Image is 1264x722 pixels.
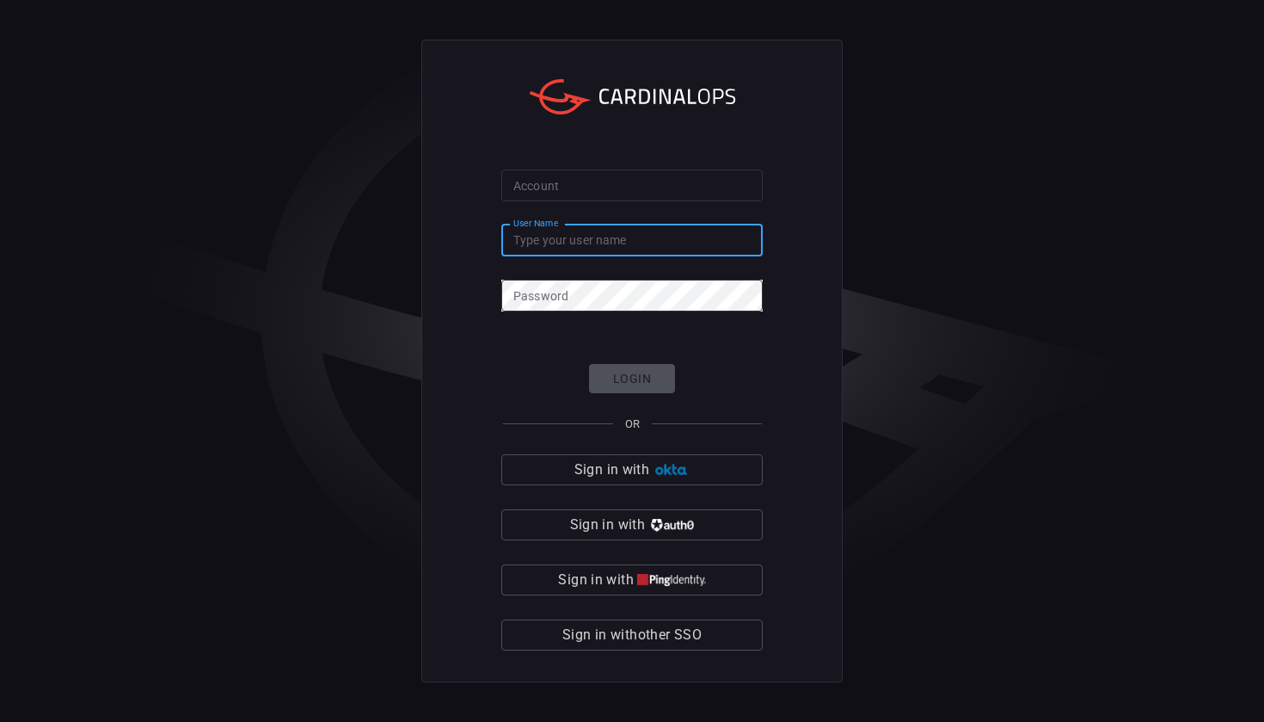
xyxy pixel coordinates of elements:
input: Type your account [501,170,763,201]
span: Sign in with [574,458,649,482]
span: Sign in with [570,513,645,537]
span: OR [625,417,640,430]
button: Sign in with [501,565,763,595]
button: Sign in withother SSO [501,620,763,651]
img: Ad5vKXme8s1CQAAAABJRU5ErkJggg== [653,464,690,477]
button: Sign in with [501,454,763,485]
input: Type your user name [501,225,763,256]
span: Sign in with [558,568,633,592]
span: Sign in with other SSO [562,623,702,647]
label: User Name [513,217,558,230]
img: vP8Hhh4KuCH8AavWKdZY7RZgAAAAASUVORK5CYII= [648,519,694,532]
button: Sign in with [501,509,763,540]
img: quu4iresuhQAAAABJRU5ErkJggg== [637,574,706,587]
